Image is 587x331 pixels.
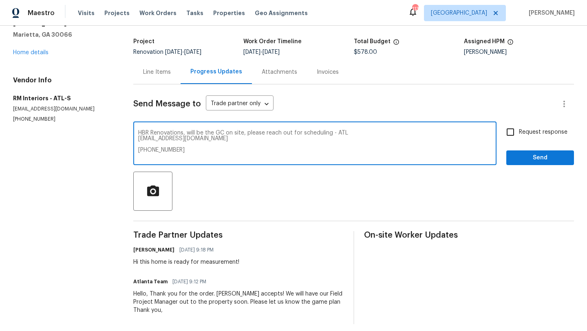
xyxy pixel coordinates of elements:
span: [DATE] [243,49,260,55]
span: Trade Partner Updates [133,231,343,239]
span: - [243,49,280,55]
div: Invoices [317,68,339,76]
div: Attachments [262,68,297,76]
h4: Vendor Info [13,76,114,84]
h5: Total Budget [354,39,391,44]
h5: Marietta, GA 30066 [13,31,114,39]
span: On-site Worker Updates [364,231,574,239]
span: Visits [78,9,95,17]
span: - [165,49,201,55]
h5: Assigned HPM [464,39,505,44]
div: Hello, Thank you for the order. [PERSON_NAME] accepts! We will have our Field Project Manager out... [133,290,343,314]
div: 113 [412,5,418,13]
span: Projects [104,9,130,17]
span: Work Orders [139,9,177,17]
span: [DATE] 9:18 PM [179,246,214,254]
div: Progress Updates [190,68,242,76]
span: The hpm assigned to this work order. [507,39,514,49]
span: [PERSON_NAME] [525,9,575,17]
p: [EMAIL_ADDRESS][DOMAIN_NAME] [13,106,114,113]
h5: Project [133,39,154,44]
span: Properties [213,9,245,17]
span: [DATE] [165,49,182,55]
textarea: HBR Renovations, will be the GC on site, please reach out for scheduling - ATL [EMAIL_ADDRESS][DO... [138,130,492,159]
span: [DATE] [184,49,201,55]
button: Send [506,150,574,165]
h6: [PERSON_NAME] [133,246,174,254]
span: Maestro [28,9,55,17]
a: Home details [13,50,49,55]
span: $578.00 [354,49,377,55]
p: [PHONE_NUMBER] [13,116,114,123]
div: Trade partner only [206,97,274,111]
span: [DATE] 9:12 PM [172,278,206,286]
h5: Work Order Timeline [243,39,302,44]
div: Hi this home is ready for measurement! [133,258,239,266]
span: [GEOGRAPHIC_DATA] [431,9,487,17]
h6: Atlanta Team [133,278,168,286]
span: Tasks [186,10,203,16]
span: Send [513,153,567,163]
h5: RM Interiors - ATL-S [13,94,114,102]
span: Geo Assignments [255,9,308,17]
span: The total cost of line items that have been proposed by Opendoor. This sum includes line items th... [393,39,399,49]
div: Line Items [143,68,171,76]
span: Send Message to [133,100,201,108]
span: Request response [519,128,567,137]
span: Renovation [133,49,201,55]
span: [DATE] [263,49,280,55]
div: [PERSON_NAME] [464,49,574,55]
